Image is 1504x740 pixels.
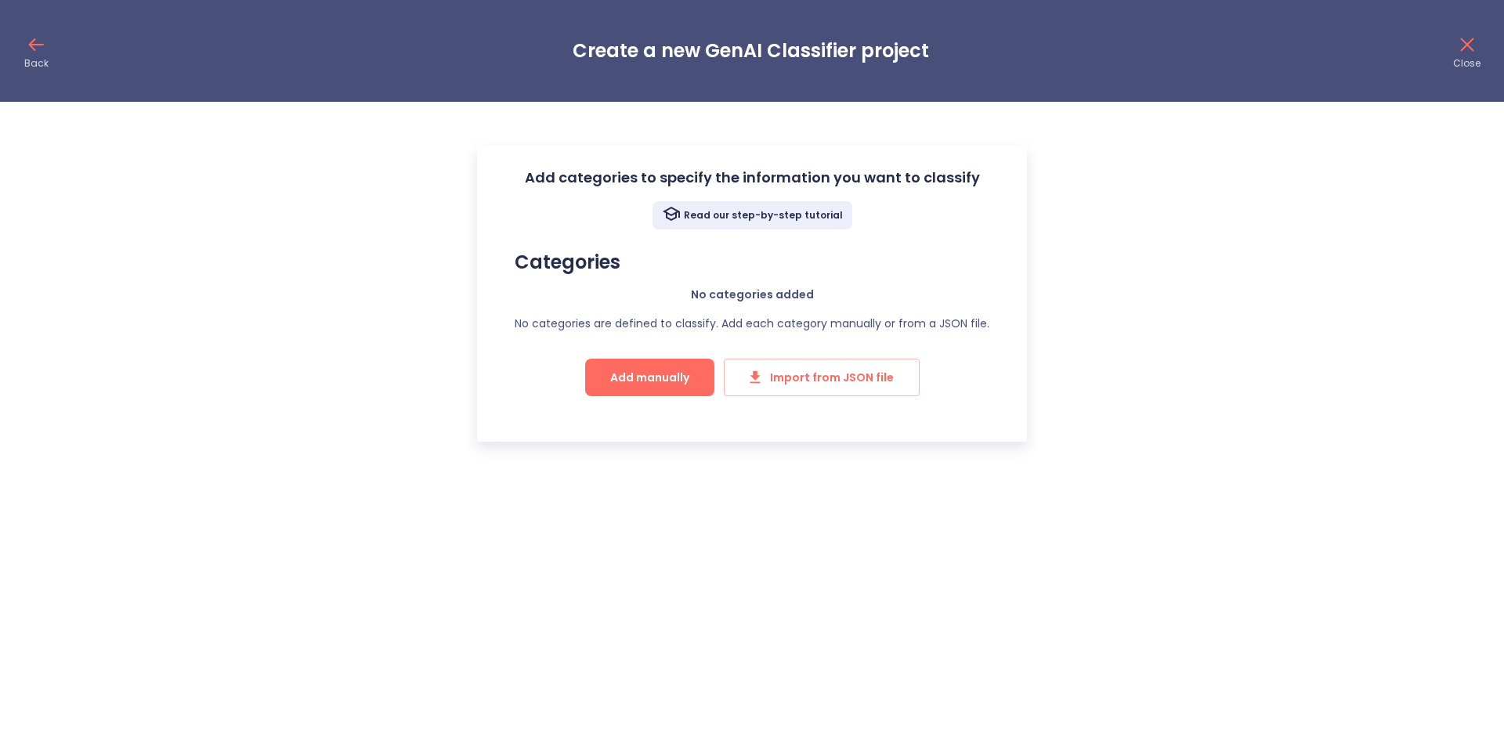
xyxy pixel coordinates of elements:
[684,209,843,222] p: Read our step-by-step tutorial
[573,40,929,62] h3: Create a new GenAI Classifier project
[24,57,49,70] p: Back
[1453,57,1480,70] p: Close
[515,251,989,273] h3: Categories
[610,368,689,388] span: Add manually
[585,359,714,396] button: Add manually
[750,368,894,388] span: Import from JSON file
[691,287,814,302] strong: No categories added
[525,169,980,186] h3: Add categories to specify the information you want to classify
[724,359,920,396] button: Import from JSON file
[515,316,989,331] p: No categories are defined to classify. Add each category manually or from a JSON file.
